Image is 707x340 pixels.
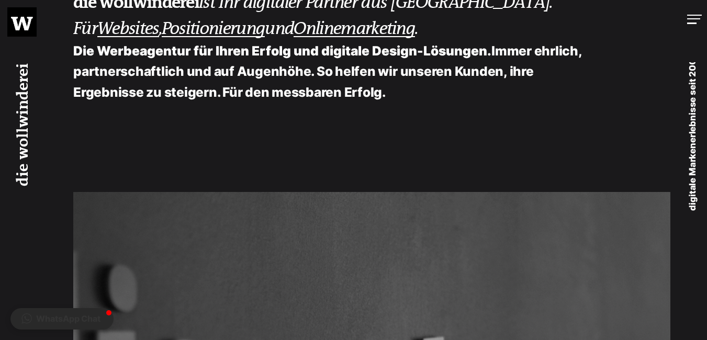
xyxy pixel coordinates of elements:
[162,19,265,39] a: Positionierung
[11,51,40,198] h1: die wollwinderei
[73,43,491,59] strong: Die Werbeagentur für Ihren Erfolg und digitale Design-Lösungen.
[10,308,114,330] button: WhatsApp Chat
[294,19,415,39] a: Onlinemarketing
[73,41,600,103] p: Immer ehrlich, partnerschaftlich und auf Augenhöhe. So helfen wir unseren Kunden, ihre Ergebnisse...
[97,19,159,39] a: Websites
[11,17,33,30] img: Logo wollwinder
